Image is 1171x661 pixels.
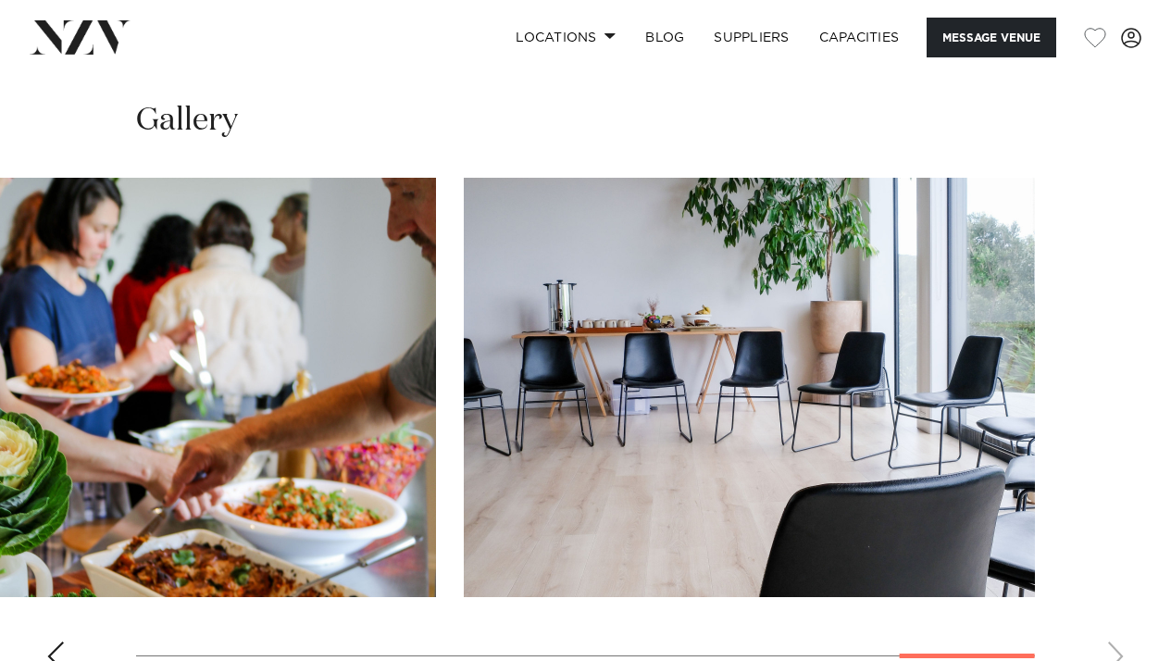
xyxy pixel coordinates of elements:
[30,20,131,54] img: nzv-logo.png
[927,18,1056,57] button: Message Venue
[464,178,1035,597] swiper-slide: 10 / 10
[501,18,630,57] a: Locations
[630,18,699,57] a: BLOG
[699,18,804,57] a: SUPPLIERS
[136,100,238,142] h2: Gallery
[804,18,915,57] a: Capacities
